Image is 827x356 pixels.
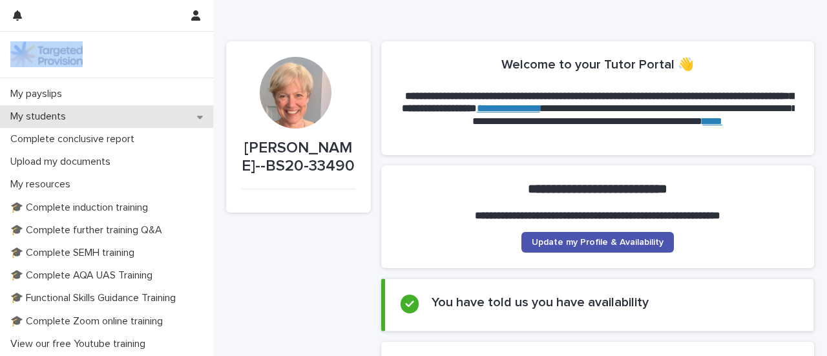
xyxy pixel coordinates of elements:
p: 🎓 Complete further training Q&A [5,224,173,236]
a: Update my Profile & Availability [521,232,674,253]
img: M5nRWzHhSzIhMunXDL62 [10,41,83,67]
p: 🎓 Functional Skills Guidance Training [5,292,186,304]
p: Upload my documents [5,156,121,168]
p: 🎓 Complete AQA UAS Training [5,269,163,282]
span: Update my Profile & Availability [532,238,664,247]
p: My students [5,110,76,123]
p: 🎓 Complete induction training [5,202,158,214]
p: View our free Youtube training [5,338,156,350]
h2: Welcome to your Tutor Portal 👋 [501,57,694,72]
p: 🎓 Complete SEMH training [5,247,145,259]
p: My payslips [5,88,72,100]
p: My resources [5,178,81,191]
p: Complete conclusive report [5,133,145,145]
p: 🎓 Complete Zoom online training [5,315,173,328]
h2: You have told us you have availability [432,295,649,310]
p: [PERSON_NAME]--BS20-33490 [242,139,355,176]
